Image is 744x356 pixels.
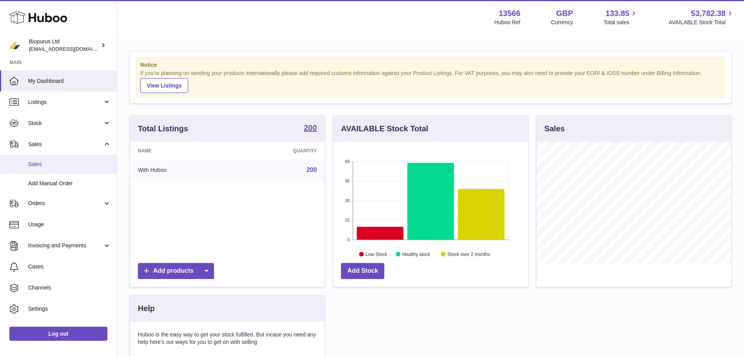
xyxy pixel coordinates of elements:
span: Cases [28,263,111,270]
a: Log out [9,327,107,341]
h3: Help [138,303,155,314]
strong: Notice [140,61,721,69]
a: 53,782.38 AVAILABLE Stock Total [669,8,735,26]
text: Low Stock [366,251,387,257]
span: 133.85 [605,8,629,19]
td: With Huboo [130,160,233,180]
a: Add products [138,263,214,279]
h3: AVAILABLE Stock Total [341,123,428,134]
span: Sales [28,141,103,148]
th: Quantity [233,142,325,160]
span: Add Manual Order [28,180,111,187]
text: 30 [345,198,350,203]
span: Channels [28,284,111,292]
div: Currency [551,19,573,26]
span: Sales [28,161,111,168]
text: 15 [345,218,350,222]
a: 200 [307,166,317,173]
text: 45 [345,179,350,183]
text: Stock over 2 months [448,251,490,257]
a: View Listings [140,78,188,93]
span: Orders [28,200,103,207]
a: 133.85 Total sales [603,8,638,26]
div: Huboo Ref [494,19,521,26]
span: Listings [28,98,103,106]
strong: GBP [556,8,573,19]
h3: Total Listings [138,123,188,134]
div: Biopurus Ltd [29,38,99,53]
text: 0 [348,237,350,242]
p: Huboo is the easy way to get your stock fulfilled. But incase you need any help here's our ways f... [138,331,317,346]
span: Total sales [603,19,638,26]
strong: 13566 [499,8,521,19]
a: Add Stock [341,263,384,279]
strong: 200 [304,124,317,132]
a: 200 [304,124,317,133]
span: Usage [28,221,111,228]
span: 53,782.38 [691,8,726,19]
span: [EMAIL_ADDRESS][DOMAIN_NAME] [29,46,115,52]
span: Stock [28,120,103,127]
h3: Sales [544,123,565,134]
span: Settings [28,305,111,313]
span: My Dashboard [28,77,111,85]
span: AVAILABLE Stock Total [669,19,735,26]
span: Invoicing and Payments [28,242,103,249]
text: Healthy stock [402,251,431,257]
text: 60 [345,159,350,164]
div: If you're planning on sending your products internationally please add required customs informati... [140,70,721,93]
th: Name [130,142,233,160]
img: internalAdmin-13566@internal.huboo.com [9,39,21,51]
